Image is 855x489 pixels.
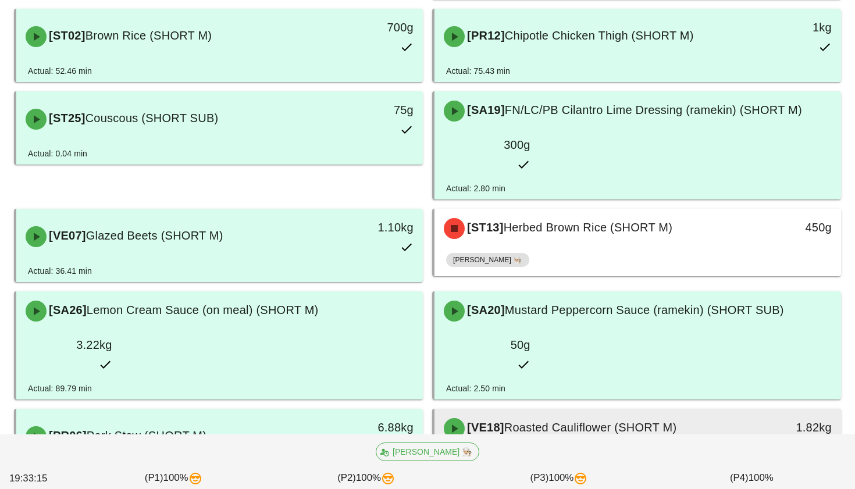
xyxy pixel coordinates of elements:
span: [PERSON_NAME] 👨🏼‍🍳 [453,253,522,267]
div: Actual: 89.79 min [28,382,92,395]
div: 300g [444,135,530,154]
div: 19:33:15 [7,469,77,488]
span: Glazed Beets (SHORT M) [86,229,223,242]
span: Mustard Peppercorn Sauce (ramekin) (SHORT SUB) [505,304,784,316]
div: 1kg [745,18,832,37]
div: 50g [444,335,530,354]
span: Chipotle Chicken Thigh (SHORT M) [505,29,694,42]
div: 700g [327,18,414,37]
span: [SA20] [465,304,505,316]
span: [PR12] [465,29,505,42]
div: (P1) 100% [77,468,270,488]
span: [ST02] [47,29,85,42]
div: Actual: 2.50 min [446,382,505,395]
div: Actual: 2.80 min [446,182,505,195]
span: [PR06] [47,429,87,442]
div: 3.22kg [26,335,112,354]
div: 75g [327,101,414,119]
div: 6.88kg [327,418,414,437]
div: Actual: 75.43 min [446,65,510,77]
div: Actual: 0.04 min [28,147,87,160]
span: [PERSON_NAME] 👨🏼‍🍳 [383,443,472,461]
div: 1.82kg [745,418,832,437]
div: (P3) 100% [462,468,655,488]
span: [VE07] [47,229,86,242]
span: Brown Rice (SHORT M) [85,29,212,42]
div: (P4) 100% [655,468,848,488]
span: [SA26] [47,304,87,316]
span: Roasted Cauliflower (SHORT M) [504,421,677,434]
div: Actual: 36.41 min [28,265,92,277]
span: [ST13] [465,221,504,234]
span: Couscous (SHORT SUB) [85,112,219,124]
span: FN/LC/PB Cilantro Lime Dressing (ramekin) (SHORT M) [505,103,802,116]
span: [SA19] [465,103,505,116]
div: (P2) 100% [270,468,462,488]
div: 450g [745,218,832,237]
span: [ST25] [47,112,85,124]
div: 1.10kg [327,218,414,237]
span: Lemon Cream Sauce (on meal) (SHORT M) [87,304,319,316]
span: [VE18] [465,421,504,434]
span: Pork Stew (SHORT M) [87,429,206,442]
span: Herbed Brown Rice (SHORT M) [504,221,673,234]
div: Actual: 52.46 min [28,65,92,77]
